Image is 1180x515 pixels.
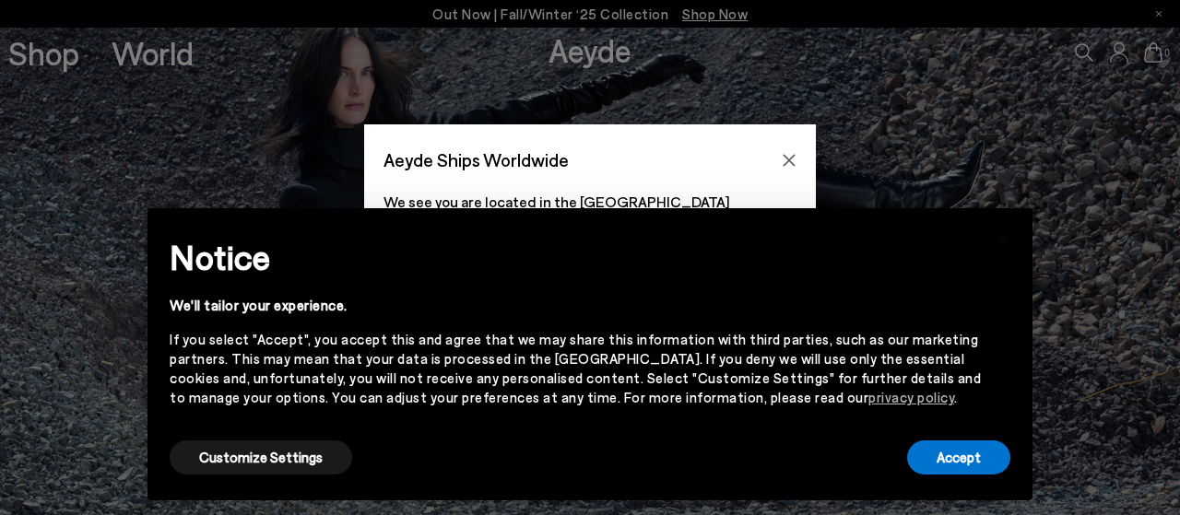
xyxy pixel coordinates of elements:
a: privacy policy [868,389,954,405]
div: We'll tailor your experience. [170,296,981,315]
button: Close this notice [981,214,1025,258]
button: Close [775,146,803,174]
span: × [997,222,1009,249]
h2: Notice [170,233,981,281]
div: If you select "Accept", you accept this and agree that we may share this information with third p... [170,330,981,407]
p: We see you are located in the [GEOGRAPHIC_DATA] [383,191,796,213]
button: Customize Settings [170,440,352,474]
span: Aeyde Ships Worldwide [383,144,569,176]
button: Accept [907,440,1010,474]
